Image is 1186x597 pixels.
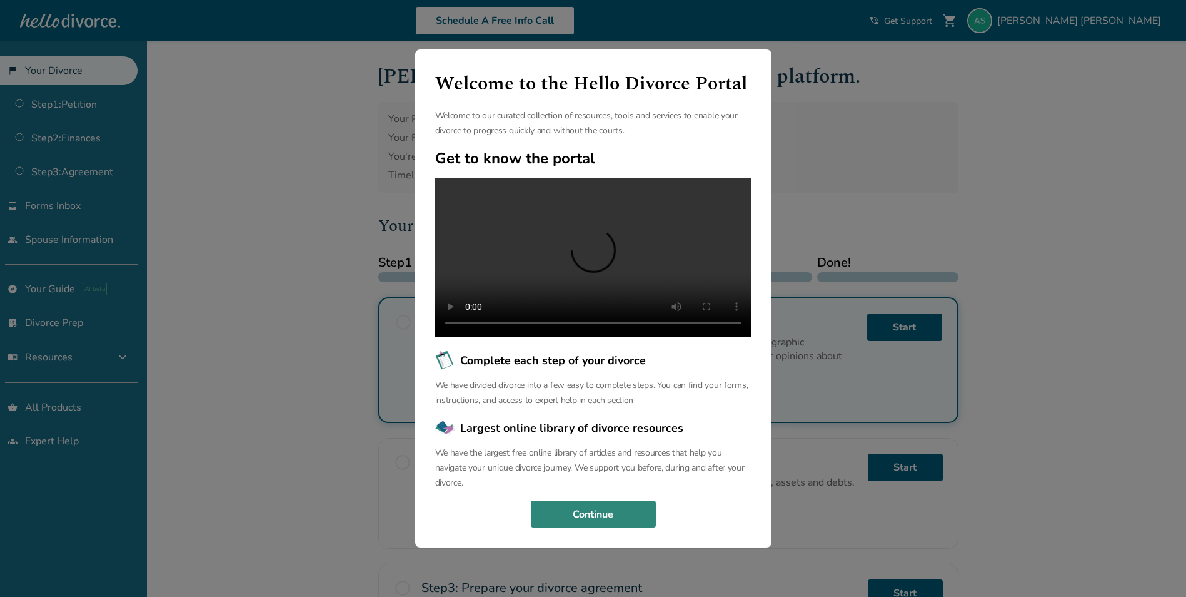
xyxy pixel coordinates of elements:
p: We have divided divorce into a few easy to complete steps. You can find your forms, instructions,... [435,378,751,408]
h1: Welcome to the Hello Divorce Portal [435,69,751,98]
img: Complete each step of your divorce [435,350,455,370]
span: Largest online library of divorce resources [460,420,683,436]
p: We have the largest free online library of articles and resources that help you navigate your uni... [435,446,751,491]
span: Complete each step of your divorce [460,352,646,369]
button: Continue [531,501,656,528]
h2: Get to know the portal [435,148,751,168]
p: Welcome to our curated collection of resources, tools and services to enable your divorce to prog... [435,108,751,138]
img: Largest online library of divorce resources [435,418,455,438]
